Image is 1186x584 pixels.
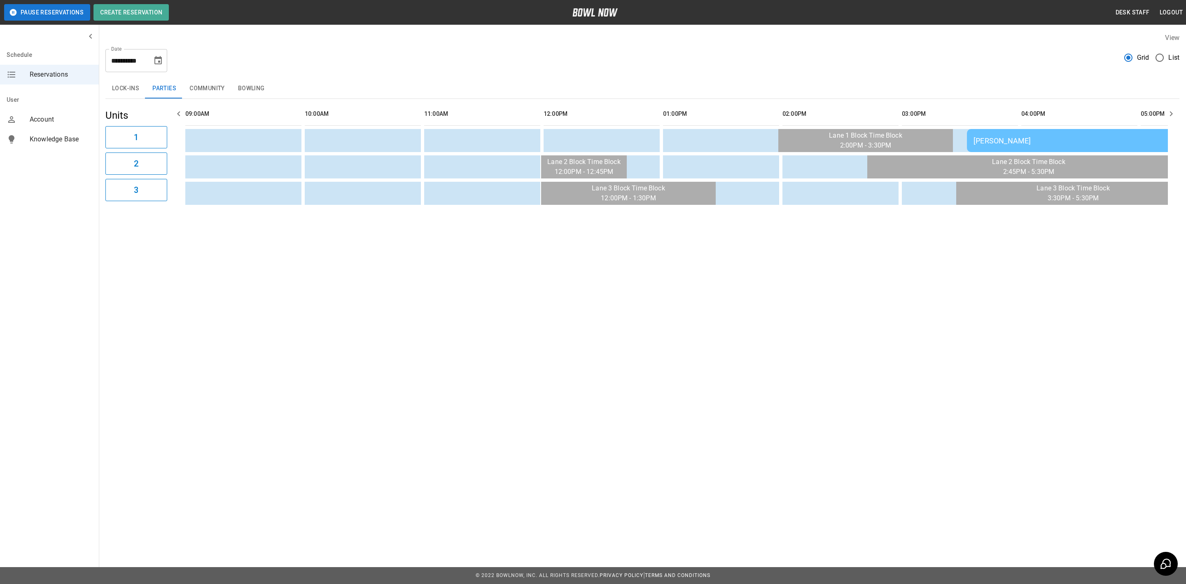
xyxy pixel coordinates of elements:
h5: Units [105,109,167,122]
button: Create Reservation [93,4,169,21]
th: 12:00PM [544,102,660,126]
button: Bowling [231,79,271,99]
button: 1 [105,126,167,148]
a: Terms and Conditions [645,572,710,578]
span: Account [30,115,92,124]
span: Reservations [30,70,92,80]
span: © 2022 BowlNow, Inc. All Rights Reserved. [476,572,600,578]
button: Desk Staff [1112,5,1153,20]
h6: 1 [134,131,138,144]
button: Choose date, selected date is Oct 12, 2025 [150,52,166,69]
button: Logout [1156,5,1186,20]
span: Knowledge Base [30,134,92,144]
div: inventory tabs [105,79,1179,99]
span: List [1168,53,1179,63]
th: 11:00AM [424,102,540,126]
button: 3 [105,179,167,201]
a: Privacy Policy [600,572,643,578]
button: Pause Reservations [4,4,90,21]
h6: 2 [134,157,138,170]
h6: 3 [134,183,138,197]
button: 2 [105,152,167,175]
th: 09:00AM [185,102,301,126]
span: Grid [1137,53,1149,63]
button: Community [183,79,231,99]
img: logo [572,8,618,16]
th: 10:00AM [305,102,421,126]
button: Parties [146,79,183,99]
button: Lock-ins [105,79,146,99]
label: View [1165,34,1179,42]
